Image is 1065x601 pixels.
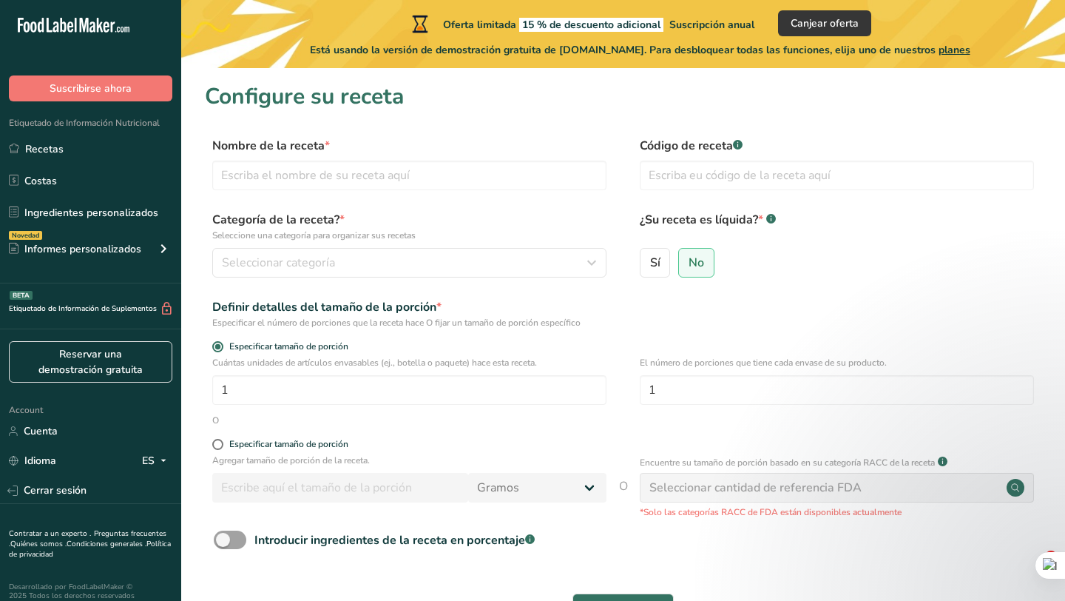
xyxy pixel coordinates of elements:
a: Quiénes somos . [10,539,67,549]
span: Seleccionar categoría [222,254,335,272]
a: Idioma [9,448,56,474]
div: Desarrollado por FoodLabelMaker © 2025 Todos los derechos reservados [9,582,172,600]
a: Contratar a un experto . [9,528,91,539]
span: planes [939,43,970,57]
span: 15 % de descuento adicional [519,18,663,32]
span: Canjear oferta [791,16,859,31]
span: 1 [1045,551,1057,563]
span: Está usando la versión de demostración gratuita de [DOMAIN_NAME]. Para desbloquear todas las func... [310,42,970,58]
a: Política de privacidad [9,539,171,560]
p: Agregar tamaño de porción de la receta. [212,454,606,467]
a: Condiciones generales . [67,539,146,549]
input: Escriba el nombre de su receta aquí [212,161,606,190]
span: O [619,477,628,519]
div: Especificar tamaño de porción [229,439,348,450]
span: Suscribirse ahora [50,81,132,96]
input: Escribe aquí el tamaño de la porción [212,473,468,503]
p: Seleccione una categoría para organizar sus recetas [212,229,606,242]
p: *Solo las categorías RACC de FDA están disponibles actualmente [640,506,1034,519]
span: Sí [650,255,660,270]
label: Nombre de la receta [212,137,606,155]
div: Seleccionar cantidad de referencia FDA [649,479,862,497]
a: Reservar una demostración gratuita [9,341,172,383]
p: Encuentre su tamaño de porción basado en su categoría RACC de la receta [640,456,935,469]
p: El número de porciones que tiene cada envase de su producto. [640,356,1034,369]
span: Suscripción anual [669,18,754,32]
button: Canjear oferta [778,10,871,36]
button: Seleccionar categoría [212,248,606,278]
label: Categoría de la receta? [212,211,606,242]
div: O [212,414,219,427]
button: Suscribirse ahora [9,75,172,101]
p: Cuántas unidades de artículos envasables (ej., botella o paquete) hace esta receta. [212,356,606,369]
div: Introducir ingredientes de la receta en porcentaje [254,531,535,549]
div: BETA [10,291,33,300]
h1: Configure su receta [205,80,1041,113]
div: Especificar el número de porciones que la receta hace O fijar un tamaño de porción específico [212,316,606,329]
span: No [689,255,704,270]
div: Informes personalizados [9,241,141,257]
a: Preguntas frecuentes . [9,528,166,549]
iframe: Intercom live chat [1015,551,1050,586]
label: ¿Su receta es líquida? [640,211,1034,242]
div: Definir detalles del tamaño de la porción [212,298,606,316]
span: Especificar tamaño de porción [223,341,348,352]
input: Escriba eu código de la receta aquí [640,161,1034,190]
div: Oferta limitada [409,15,754,33]
label: Código de receta [640,137,1034,155]
div: ES [142,452,172,470]
div: Novedad [9,231,42,240]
